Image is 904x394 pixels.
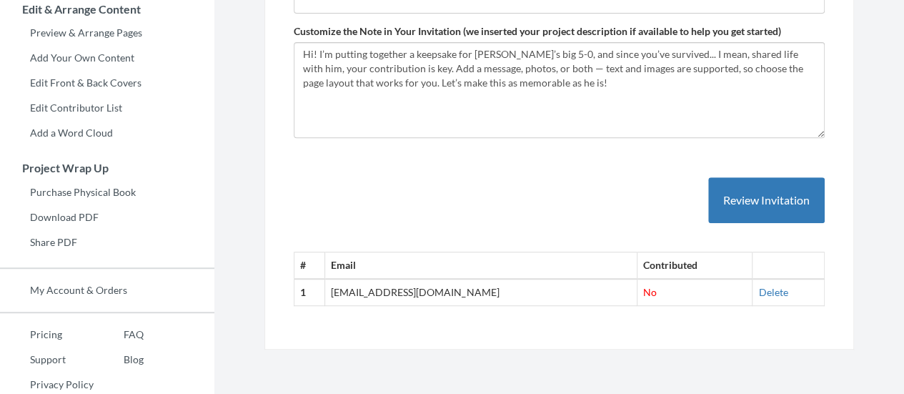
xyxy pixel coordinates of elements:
a: Blog [94,349,144,370]
a: FAQ [94,324,144,345]
h3: Project Wrap Up [1,162,214,174]
textarea: Hi! I’m putting together a keepsake for [PERSON_NAME]’s big 5-0, and since you’ve survived... I m... [294,42,825,138]
td: [EMAIL_ADDRESS][DOMAIN_NAME] [325,279,637,305]
th: Contributed [637,252,752,279]
a: Delete [758,286,788,298]
button: Review Invitation [708,177,825,224]
h3: Edit & Arrange Content [1,3,214,16]
th: Email [325,252,637,279]
span: No [643,286,657,298]
th: 1 [294,279,325,305]
span: Support [29,10,80,23]
th: # [294,252,325,279]
label: Customize the Note in Your Invitation (we inserted your project description if available to help ... [294,24,781,39]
